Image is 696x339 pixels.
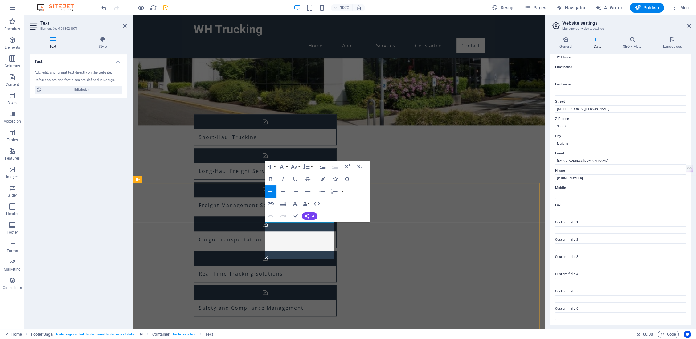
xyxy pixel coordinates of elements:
[302,198,310,210] button: Data Bindings
[35,4,82,11] img: Editor Logo
[40,26,114,31] h3: Element #ed-1013621071
[489,3,518,13] div: Design (Ctrl+Alt+Y)
[671,5,691,11] span: More
[556,5,586,11] span: Navigator
[329,173,341,185] button: Icons
[289,161,301,173] button: Font Size
[277,198,289,210] button: Insert Table
[555,133,686,140] label: City
[635,5,659,11] span: Publish
[289,173,301,185] button: Underline (⌘U)
[6,174,19,179] p: Images
[265,161,276,173] button: Paragraph Format
[3,285,22,290] p: Collections
[55,331,137,338] span: . footer-saga-content .footer .preset-footer-saga-v3-default
[555,253,686,261] label: Custom field 3
[137,4,145,11] button: Click here to leave preview mode and continue editing
[205,331,213,338] span: Click to select. Double-click to edit
[555,115,686,123] label: ZIP code
[584,36,613,49] h4: Data
[30,36,79,49] h4: Text
[35,86,122,93] button: Edit design
[317,161,329,173] button: Increase Indent
[277,173,289,185] button: Italic (⌘I)
[555,271,686,278] label: Custom field 4
[637,331,653,338] h6: Session time
[555,167,686,174] label: Phone
[554,3,588,13] button: Navigator
[555,236,686,243] label: Custom field 2
[100,4,108,11] button: undo
[31,331,53,338] span: Click to select. Double-click to edit
[7,248,18,253] p: Forms
[555,63,686,71] label: First name
[162,4,169,11] button: save
[152,331,170,338] span: Click to select. Double-click to edit
[265,198,276,210] button: Insert Link
[329,185,340,198] button: Ordered List
[555,150,686,157] label: Email
[31,331,213,338] nav: breadcrumb
[492,5,515,11] span: Design
[5,156,20,161] p: Features
[289,198,301,210] button: Clear Formatting
[317,185,328,198] button: Unordered List
[79,36,127,49] h4: Style
[277,161,289,173] button: Font Family
[40,20,127,26] h2: Text
[653,36,691,49] h4: Languages
[4,267,21,272] p: Marketing
[311,198,323,210] button: HTML
[555,288,686,295] label: Custom field 5
[289,210,301,222] button: Confirm (⌘+⏎)
[525,5,546,11] span: Pages
[302,212,317,220] button: AI
[265,185,276,198] button: Align Left
[277,185,289,198] button: Align Center
[265,173,276,185] button: Bold (⌘B)
[342,161,353,173] button: Superscript
[550,36,584,49] h4: General
[684,331,691,338] button: Usercentrics
[593,3,625,13] button: AI Writer
[5,331,22,338] a: Click to cancel selection. Double-click to open Pages
[5,45,20,50] p: Elements
[302,173,313,185] button: Strikethrough
[302,185,313,198] button: Align Justify
[265,210,276,222] button: Undo (⌘Z)
[643,331,653,338] span: 00 00
[312,214,315,218] span: AI
[5,63,20,68] p: Columns
[356,5,362,10] i: On resize automatically adjust zoom level to fit chosen device.
[4,119,21,124] p: Accordion
[162,4,169,11] i: Save (Ctrl+S)
[630,3,664,13] button: Publish
[277,210,289,222] button: Redo (⌘⇧Z)
[555,98,686,105] label: Street
[7,230,18,235] p: Footer
[8,193,17,198] p: Slider
[4,27,20,31] p: Favorites
[7,100,18,105] p: Boxes
[658,331,679,338] button: Code
[555,81,686,88] label: Last name
[329,161,341,173] button: Decrease Indent
[6,211,18,216] p: Header
[302,161,313,173] button: Line Height
[669,3,693,13] button: More
[317,173,328,185] button: Colors
[44,86,120,93] span: Edit design
[555,305,686,312] label: Custom field 6
[341,173,353,185] button: Special Characters
[647,332,648,337] span: :
[596,5,622,11] span: AI Writer
[354,161,366,173] button: Subscript
[555,202,686,209] label: Fax
[555,184,686,192] label: Mobile
[613,36,653,49] h4: SEO / Meta
[150,4,157,11] i: Reload page
[7,137,18,142] p: Tables
[340,185,345,198] button: Ordered List
[562,26,679,31] h3: Manage your website settings
[661,331,676,338] span: Code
